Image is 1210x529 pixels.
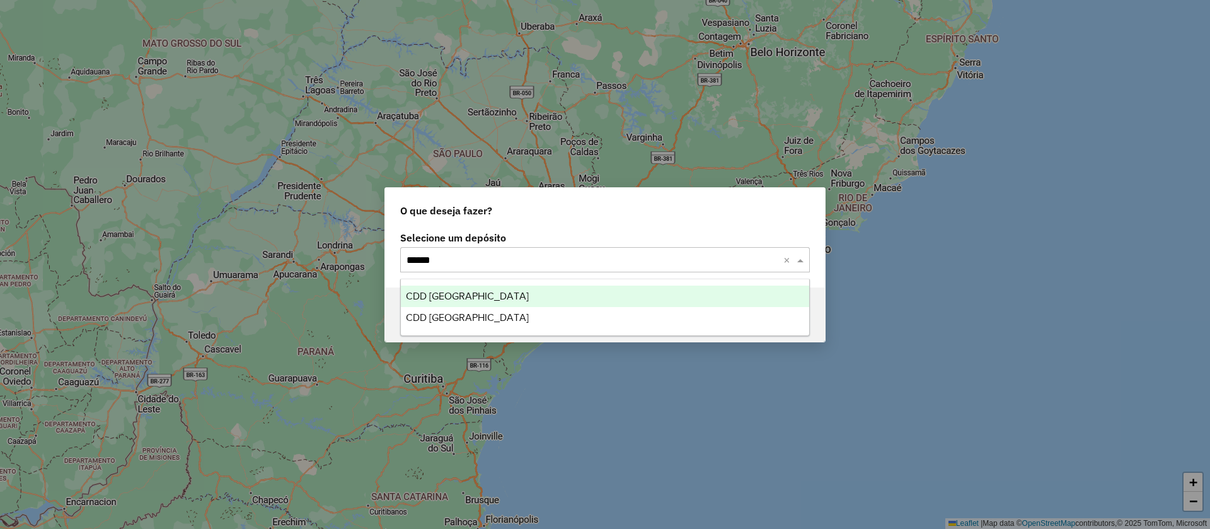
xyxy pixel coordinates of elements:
span: O que deseja fazer? [400,203,492,218]
span: CDD [GEOGRAPHIC_DATA] [406,291,529,301]
label: Selecione um depósito [400,230,810,245]
span: CDD [GEOGRAPHIC_DATA] [406,312,529,323]
span: Clear all [783,252,794,267]
ng-dropdown-panel: Options list [400,279,810,336]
